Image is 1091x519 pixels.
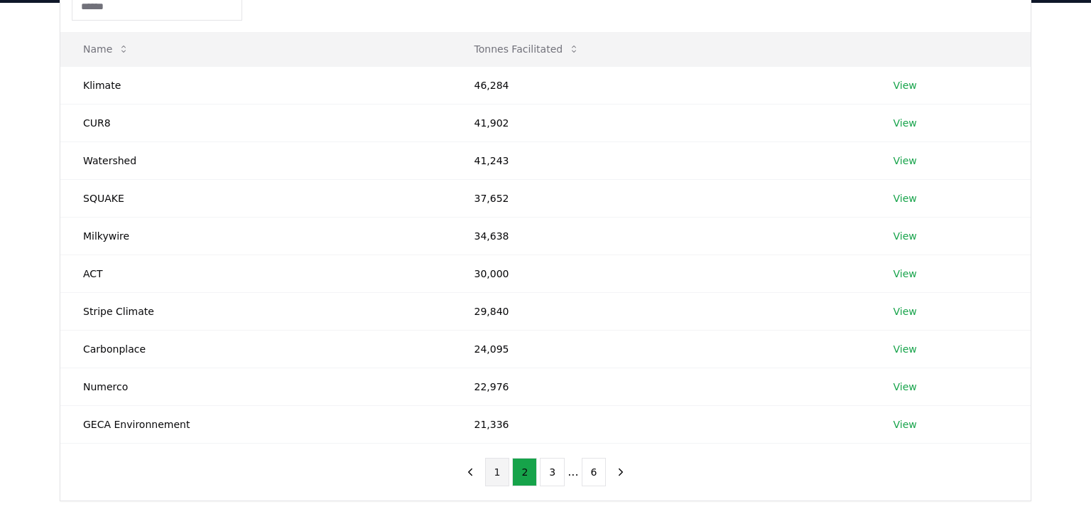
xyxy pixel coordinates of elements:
td: 29,840 [452,292,871,330]
td: Stripe Climate [60,292,452,330]
a: View [894,191,917,205]
button: Tonnes Facilitated [463,35,592,63]
button: 6 [582,458,607,486]
td: 41,243 [452,141,871,179]
td: 22,976 [452,368,871,405]
a: View [894,417,917,432]
a: View [894,304,917,319]
a: View [894,267,917,281]
a: View [894,380,917,394]
td: 30,000 [452,255,871,292]
td: GECA Environnement [60,405,452,443]
td: Carbonplace [60,330,452,368]
button: Name [72,35,141,63]
td: Numerco [60,368,452,405]
li: ... [568,464,578,481]
a: View [894,229,917,243]
button: 1 [485,458,510,486]
button: next page [609,458,633,486]
td: Watershed [60,141,452,179]
button: previous page [458,458,482,486]
td: 24,095 [452,330,871,368]
td: 34,638 [452,217,871,255]
td: Klimate [60,66,452,104]
td: 37,652 [452,179,871,217]
td: ACT [60,255,452,292]
td: 41,902 [452,104,871,141]
a: View [894,116,917,130]
td: Milkywire [60,217,452,255]
td: SQUAKE [60,179,452,217]
button: 3 [540,458,565,486]
button: 2 [512,458,537,486]
a: View [894,154,917,168]
a: View [894,342,917,356]
a: View [894,78,917,92]
td: 21,336 [452,405,871,443]
td: CUR8 [60,104,452,141]
td: 46,284 [452,66,871,104]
